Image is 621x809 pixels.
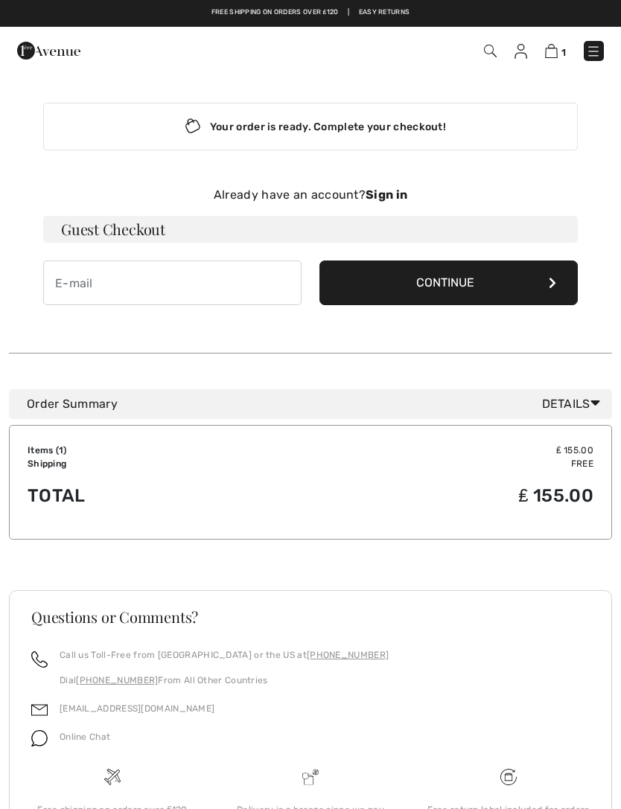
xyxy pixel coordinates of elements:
td: Total [28,470,273,521]
div: Your order is ready. Complete your checkout! [43,103,578,150]
td: ₤ 155.00 [273,444,593,457]
a: Free shipping on orders over ₤120 [211,7,339,18]
img: Search [484,45,497,57]
strong: Sign in [366,188,407,202]
span: Online Chat [60,732,110,742]
span: 1 [59,445,63,455]
a: 1 [545,42,566,60]
span: 1 [561,47,566,58]
img: Shopping Bag [545,44,558,58]
td: ₤ 155.00 [273,470,593,521]
p: Call us Toll-Free from [GEOGRAPHIC_DATA] or the US at [60,648,389,662]
img: email [31,702,48,718]
td: Free [273,457,593,470]
td: Shipping [28,457,273,470]
div: Already have an account? [43,186,578,204]
h3: Guest Checkout [43,216,578,243]
span: | [348,7,349,18]
img: Free shipping on orders over &#8356;120 [500,769,517,785]
img: 1ère Avenue [17,36,80,65]
a: [PHONE_NUMBER] [76,675,158,685]
a: [PHONE_NUMBER] [307,650,389,660]
input: E-mail [43,260,302,305]
div: Order Summary [27,395,606,413]
span: Details [542,395,606,413]
img: call [31,651,48,668]
a: [EMAIL_ADDRESS][DOMAIN_NAME] [60,703,214,714]
img: Menu [586,44,601,59]
img: Delivery is a breeze since we pay the duties! [302,769,319,785]
h3: Questions or Comments? [31,610,590,624]
td: Items ( ) [28,444,273,457]
p: Dial From All Other Countries [60,674,389,687]
img: My Info [515,44,527,59]
img: chat [31,730,48,746]
img: Free shipping on orders over &#8356;120 [104,769,121,785]
a: 1ère Avenue [17,42,80,57]
a: Easy Returns [359,7,410,18]
button: Continue [319,260,578,305]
